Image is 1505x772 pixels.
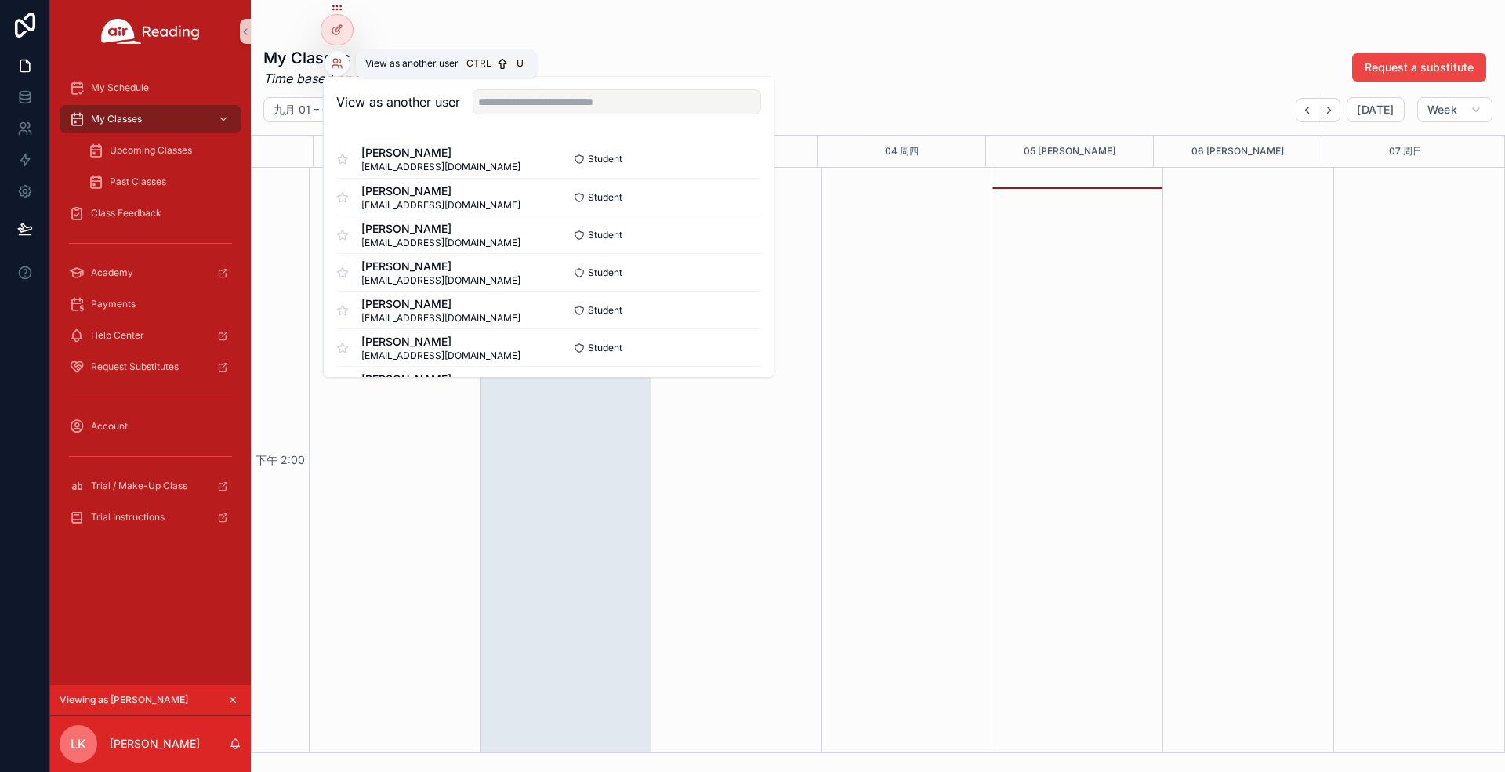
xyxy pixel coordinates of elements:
[361,334,520,350] span: [PERSON_NAME]
[60,259,241,287] a: Academy
[1191,136,1284,167] button: 06 [PERSON_NAME]
[110,144,192,157] span: Upcoming Classes
[588,266,622,279] span: Student
[91,329,144,342] span: Help Center
[91,207,161,219] span: Class Feedback
[588,342,622,354] span: Student
[588,191,622,204] span: Student
[60,503,241,531] a: Trial Instructions
[60,353,241,381] a: Request Substitutes
[78,168,241,196] a: Past Classes
[361,296,520,312] span: [PERSON_NAME]
[60,321,241,350] a: Help Center
[101,19,200,44] img: App logo
[263,69,478,88] em: Time based on your current location
[60,694,188,706] span: Viewing as [PERSON_NAME]
[361,312,520,324] span: [EMAIL_ADDRESS][DOMAIN_NAME]
[588,304,622,317] span: Student
[885,136,919,167] button: 04 周四
[60,105,241,133] a: My Classes
[110,176,166,188] span: Past Classes
[60,199,241,227] a: Class Feedback
[361,199,520,212] span: [EMAIL_ADDRESS][DOMAIN_NAME]
[91,266,133,279] span: Academy
[1427,103,1457,117] span: Week
[1357,103,1394,117] span: [DATE]
[361,350,520,362] span: [EMAIL_ADDRESS][DOMAIN_NAME]
[274,102,335,118] h2: 九月 01 – 07
[91,298,136,310] span: Payments
[361,259,520,274] span: [PERSON_NAME]
[91,480,187,492] span: Trial / Make-Up Class
[91,420,128,433] span: Account
[60,74,241,102] a: My Schedule
[1318,98,1340,122] button: Next
[1347,97,1404,122] button: [DATE]
[336,92,460,111] h2: View as another user
[252,453,309,466] span: 下午 2:00
[361,237,520,249] span: [EMAIL_ADDRESS][DOMAIN_NAME]
[1365,60,1474,75] span: Request a substitute
[513,57,526,70] span: U
[465,56,493,71] span: Ctrl
[71,734,86,753] span: LK
[60,472,241,500] a: Trial / Make-Up Class
[263,47,478,69] h1: My Classes
[1417,97,1492,122] button: Week
[110,736,200,752] p: [PERSON_NAME]
[91,113,142,125] span: My Classes
[1296,98,1318,122] button: Back
[91,361,179,373] span: Request Substitutes
[60,290,241,318] a: Payments
[1024,136,1115,167] button: 05 [PERSON_NAME]
[588,229,622,241] span: Student
[50,63,251,552] div: scrollable content
[361,183,520,199] span: [PERSON_NAME]
[588,153,622,165] span: Student
[78,136,241,165] a: Upcoming Classes
[91,82,149,94] span: My Schedule
[365,57,459,70] span: View as another user
[91,511,165,524] span: Trial Instructions
[361,274,520,287] span: [EMAIL_ADDRESS][DOMAIN_NAME]
[1389,136,1422,167] button: 07 周日
[361,161,520,173] span: [EMAIL_ADDRESS][DOMAIN_NAME]
[60,412,241,440] a: Account
[1352,53,1486,82] button: Request a substitute
[361,372,520,387] span: [PERSON_NAME]
[361,145,520,161] span: [PERSON_NAME]
[361,221,520,237] span: [PERSON_NAME]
